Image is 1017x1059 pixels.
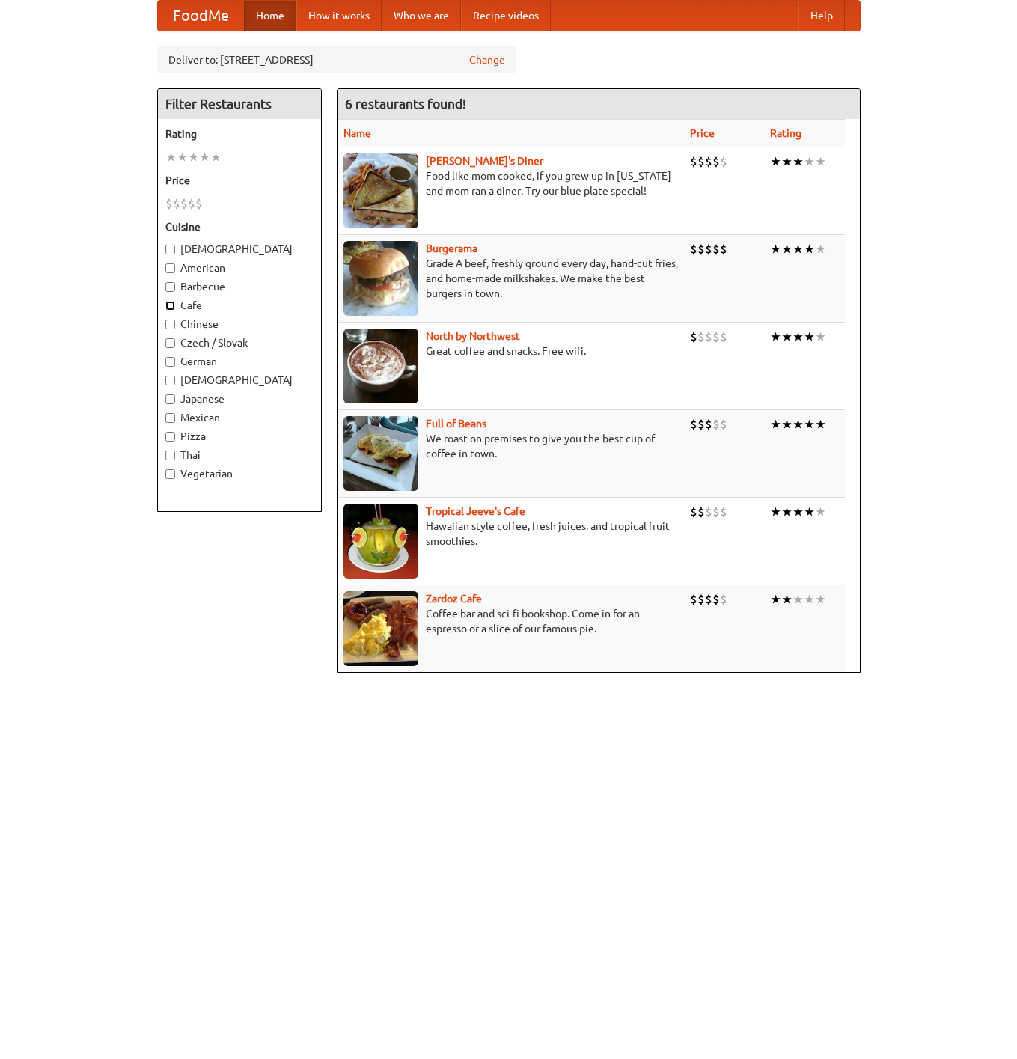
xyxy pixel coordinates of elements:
[720,241,727,257] li: $
[804,504,815,520] li: ★
[426,330,520,342] a: North by Northwest
[770,329,781,345] li: ★
[770,153,781,170] li: ★
[343,344,678,358] p: Great coffee and snacks. Free wifi.
[426,155,543,167] a: [PERSON_NAME]'s Diner
[705,153,712,170] li: $
[165,282,175,292] input: Barbecue
[165,357,175,367] input: German
[469,52,505,67] a: Change
[426,418,486,430] a: Full of Beans
[165,413,175,423] input: Mexican
[165,335,314,350] label: Czech / Slovak
[343,519,678,549] p: Hawaiian style coffee, fresh juices, and tropical fruit smoothies.
[804,329,815,345] li: ★
[798,1,845,31] a: Help
[165,149,177,165] li: ★
[165,432,175,442] input: Pizza
[165,448,314,463] label: Thai
[343,127,371,139] a: Name
[781,153,792,170] li: ★
[426,242,477,254] a: Burgerama
[781,504,792,520] li: ★
[712,329,720,345] li: $
[195,195,203,212] li: $
[165,219,314,234] h5: Cuisine
[343,153,418,228] img: sallys.jpg
[712,241,720,257] li: $
[770,416,781,433] li: ★
[343,256,678,301] p: Grade A beef, freshly ground every day, hand-cut fries, and home-made milkshakes. We make the bes...
[296,1,382,31] a: How it works
[705,416,712,433] li: $
[210,149,222,165] li: ★
[165,126,314,141] h5: Rating
[815,416,826,433] li: ★
[165,410,314,425] label: Mexican
[720,504,727,520] li: $
[165,338,175,348] input: Czech / Slovak
[165,195,173,212] li: $
[690,153,697,170] li: $
[690,504,697,520] li: $
[697,591,705,608] li: $
[720,153,727,170] li: $
[343,329,418,403] img: north.jpg
[781,329,792,345] li: ★
[343,606,678,636] p: Coffee bar and sci-fi bookshop. Come in for an espresso or a slice of our famous pie.
[697,504,705,520] li: $
[199,149,210,165] li: ★
[705,329,712,345] li: $
[177,149,188,165] li: ★
[244,1,296,31] a: Home
[804,153,815,170] li: ★
[165,429,314,444] label: Pizza
[705,591,712,608] li: $
[781,416,792,433] li: ★
[712,416,720,433] li: $
[188,149,199,165] li: ★
[804,416,815,433] li: ★
[792,153,804,170] li: ★
[781,241,792,257] li: ★
[165,245,175,254] input: [DEMOGRAPHIC_DATA]
[770,241,781,257] li: ★
[697,153,705,170] li: $
[426,593,482,605] a: Zardoz Cafe
[690,241,697,257] li: $
[792,504,804,520] li: ★
[712,591,720,608] li: $
[158,1,244,31] a: FoodMe
[165,260,314,275] label: American
[382,1,461,31] a: Who we are
[165,391,314,406] label: Japanese
[815,329,826,345] li: ★
[165,242,314,257] label: [DEMOGRAPHIC_DATA]
[690,127,715,139] a: Price
[697,329,705,345] li: $
[426,505,525,517] a: Tropical Jeeve's Cafe
[792,416,804,433] li: ★
[697,416,705,433] li: $
[690,591,697,608] li: $
[165,466,314,481] label: Vegetarian
[165,320,175,329] input: Chinese
[792,591,804,608] li: ★
[165,376,175,385] input: [DEMOGRAPHIC_DATA]
[770,127,801,139] a: Rating
[345,97,466,111] ng-pluralize: 6 restaurants found!
[804,241,815,257] li: ★
[690,416,697,433] li: $
[165,469,175,479] input: Vegetarian
[720,329,727,345] li: $
[770,591,781,608] li: ★
[690,329,697,345] li: $
[173,195,180,212] li: $
[792,329,804,345] li: ★
[720,591,727,608] li: $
